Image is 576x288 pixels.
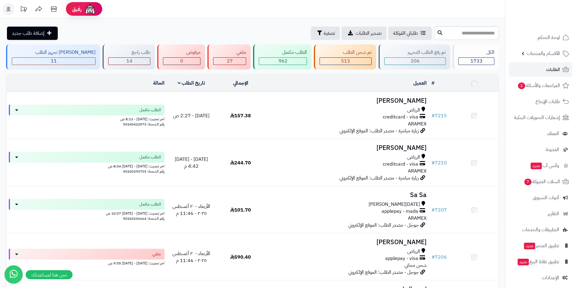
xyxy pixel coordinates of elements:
a: تم شحن الطلب 513 [313,44,377,70]
span: الإعدادات [542,273,559,282]
a: الإجمالي [233,79,248,87]
h3: [PERSON_NAME] [268,144,427,151]
span: 962 [278,57,288,65]
div: [PERSON_NAME] تجهيز الطلب [12,49,96,56]
span: 27 [227,57,233,65]
a: العميل [413,79,427,87]
a: التقارير [509,206,572,221]
span: تطبيق المتجر [523,241,559,250]
a: #7210 [431,159,447,167]
a: تصدير الطلبات [342,27,386,40]
span: # [431,254,435,261]
a: الكل1733 [451,44,500,70]
span: 7 [524,179,532,185]
a: #7215 [431,112,447,119]
a: الإعدادات [509,270,572,285]
a: [PERSON_NAME] تجهيز الطلب 11 [5,44,101,70]
h3: Sa Sa [268,192,427,199]
span: إضافة طلب جديد [12,30,44,37]
a: تطبيق المتجرجديد [509,238,572,253]
span: [DATE] - 2:27 ص [173,112,210,119]
span: جديد [531,163,542,169]
a: المراجعات والأسئلة2 [509,78,572,93]
span: ARAMEX [408,120,427,128]
div: اخر تحديث: [DATE] - [DATE] 8:04 ص [9,163,164,169]
span: شحن مجاني [405,262,427,269]
a: تحديثات المنصة [16,3,31,17]
div: مرفوض [163,49,200,56]
a: أدوات التسويق [509,190,572,205]
span: رفيق [72,5,82,13]
span: 14 [126,57,132,65]
a: طلبات الإرجاع [509,94,572,109]
a: تطبيق نقاط البيعجديد [509,254,572,269]
div: 11 [12,58,95,65]
span: زيارة مباشرة - مصدر الطلب: الموقع الإلكتروني [340,127,419,134]
div: الطلب مكتمل [259,49,307,56]
a: #7206 [431,254,447,261]
span: # [431,112,435,119]
span: 157.38 [230,112,251,119]
span: المدونة [546,145,559,154]
span: التطبيقات والخدمات [522,225,559,234]
span: الطلبات [546,65,560,74]
a: لوحة التحكم [509,30,572,45]
span: طلبات الإرجاع [535,97,560,106]
h3: [PERSON_NAME] [268,239,427,246]
div: 0 [163,58,200,65]
span: الطلب مكتمل [139,107,161,113]
span: # [431,206,435,214]
span: لوحة التحكم [538,33,560,42]
div: ملغي [213,49,246,56]
span: جوجل - مصدر الطلب: الموقع الإلكتروني [348,269,419,276]
span: creditcard - visa [383,161,418,168]
div: طلب راجع [108,49,150,56]
span: العملاء [547,129,559,138]
div: الكل [458,49,494,56]
span: زيارة مباشرة - مصدر الطلب: الموقع الإلكتروني [340,174,419,182]
span: # [431,159,435,167]
span: ARAMEX [408,167,427,175]
a: وآتس آبجديد [509,158,572,173]
a: العملاء [509,126,572,141]
span: طلباتي المُوكلة [393,30,418,37]
span: 513 [341,57,350,65]
div: 513 [320,58,371,65]
a: مرفوض 0 [156,44,206,70]
span: تصفية [324,30,335,37]
a: #7207 [431,206,447,214]
span: الأربعاء - ٢٠ أغسطس ٢٠٢٥ - 11:46 م [172,203,210,217]
span: رقم الشحنة: 50240236664 [123,216,164,221]
span: الرياض [407,154,420,161]
span: الأقسام والمنتجات [527,49,560,58]
span: جوجل - مصدر الطلب: الموقع الإلكتروني [348,222,419,229]
span: 1733 [470,57,483,65]
a: الطلبات [509,62,572,77]
a: الطلب مكتمل 962 [252,44,313,70]
span: المراجعات والأسئلة [517,81,560,90]
button: تصفية [311,27,340,40]
div: تم رفع الطلب للتجهيز [384,49,446,56]
a: طلب راجع 14 [101,44,156,70]
span: التقارير [548,209,559,218]
a: ملغي 27 [206,44,252,70]
span: 2 [518,83,525,89]
span: الطلب مكتمل [139,201,161,207]
span: إشعارات التحويلات البنكية [514,113,560,122]
div: 206 [385,58,445,65]
span: 11 [51,57,57,65]
h3: [PERSON_NAME] [268,97,427,104]
div: 14 [109,58,150,65]
span: أدوات التسويق [533,193,559,202]
span: 0 [180,57,183,65]
span: ARAMEX [408,215,427,222]
a: # [431,79,434,87]
a: المدونة [509,142,572,157]
span: creditcard - visa [383,114,418,121]
span: 590.40 [230,254,251,261]
span: 244.70 [230,159,251,167]
span: الأربعاء - ٢٠ أغسطس ٢٠٢٥ - 11:46 م [172,250,210,264]
span: ملغي [152,251,161,257]
span: جديد [518,259,529,265]
a: تم رفع الطلب للتجهيز 206 [377,44,451,70]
